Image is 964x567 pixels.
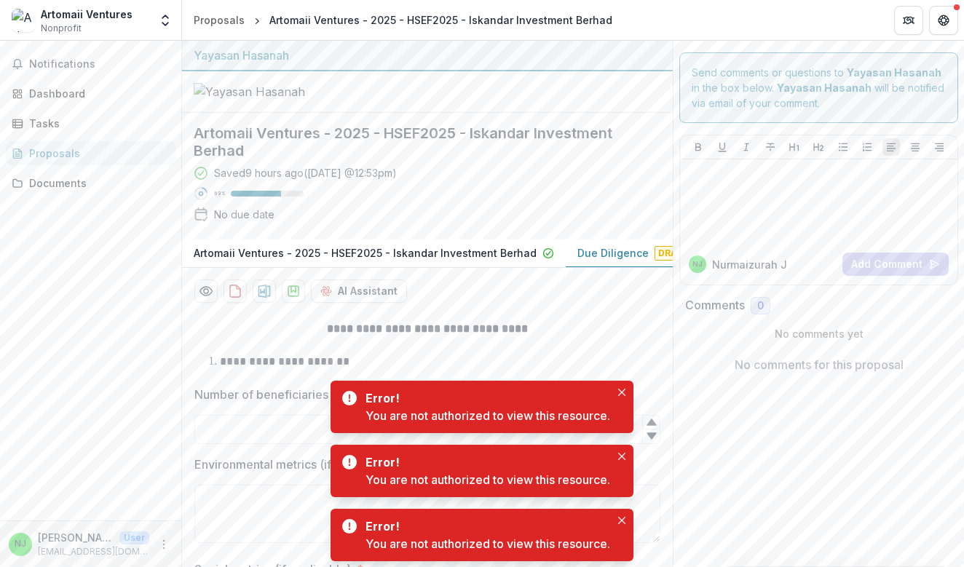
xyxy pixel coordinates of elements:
[906,138,924,156] button: Align Center
[810,138,827,156] button: Heading 2
[366,535,610,552] div: You are not authorized to view this resource.
[842,253,949,276] button: Add Comment
[692,261,703,268] div: Nurmaizurah Jamaludin
[194,245,537,261] p: Artomaii Ventures - 2025 - HSEF2025 - Iskandar Investment Berhad
[931,138,948,156] button: Align Right
[882,138,900,156] button: Align Left
[6,111,175,135] a: Tasks
[6,141,175,165] a: Proposals
[194,47,661,64] div: Yayasan Hasanah
[6,52,175,76] button: Notifications
[194,124,638,159] h2: Artomaii Ventures - 2025 - HSEF2025 - Iskandar Investment Berhad
[613,448,631,465] button: Close
[366,407,610,424] div: You are not authorized to view this resource.
[155,536,173,553] button: More
[679,52,958,123] div: Send comments or questions to in the box below. will be notified via email of your comment.
[366,471,610,488] div: You are not authorized to view this resource.
[194,12,245,28] div: Proposals
[119,531,149,544] p: User
[282,279,305,303] button: download-proposal
[786,138,803,156] button: Heading 1
[194,279,218,303] button: Preview 21758a10-9d24-4002-be49-461ed7b88e94-1.pdf
[269,12,612,28] div: Artomaii Ventures - 2025 - HSEF2025 - Iskandar Investment Berhad
[194,386,479,403] p: Number of beneficiaries (demographic breakdown)
[214,165,397,181] div: Saved 9 hours ago ( [DATE] @ 12:53pm )
[29,58,170,71] span: Notifications
[894,6,923,35] button: Partners
[655,246,692,261] span: Draft
[155,6,175,35] button: Open entity switcher
[15,539,26,549] div: Nurmaizurah Jamaludin
[194,83,339,100] img: Yayasan Hasanah
[38,545,149,558] p: [EMAIL_ADDRESS][DOMAIN_NAME]
[41,22,82,35] span: Nonprofit
[366,389,604,407] div: Error!
[214,189,225,199] p: 69 %
[777,82,872,94] strong: Yayasan Hasanah
[613,384,631,401] button: Close
[685,326,952,341] p: No comments yet
[847,66,941,79] strong: Yayasan Hasanah
[762,138,779,156] button: Strike
[738,138,755,156] button: Italicize
[29,146,164,161] div: Proposals
[12,9,35,32] img: Artomaii Ventures
[690,138,707,156] button: Bold
[214,207,274,222] div: No due date
[29,175,164,191] div: Documents
[6,82,175,106] a: Dashboard
[613,512,631,529] button: Close
[253,279,276,303] button: download-proposal
[224,279,247,303] button: download-proposal
[929,6,958,35] button: Get Help
[366,453,604,471] div: Error!
[6,171,175,195] a: Documents
[834,138,852,156] button: Bullet List
[712,257,787,272] p: Nurmaizurah J
[194,456,396,473] p: Environmental metrics (if applicable)
[735,356,904,373] p: No comments for this proposal
[29,86,164,101] div: Dashboard
[757,300,764,312] span: 0
[38,530,114,545] p: [PERSON_NAME]
[29,116,164,131] div: Tasks
[858,138,876,156] button: Ordered List
[577,245,649,261] p: Due Diligence
[366,518,604,535] div: Error!
[188,9,618,31] nav: breadcrumb
[714,138,731,156] button: Underline
[41,7,133,22] div: Artomaii Ventures
[188,9,250,31] a: Proposals
[685,298,745,312] h2: Comments
[311,279,407,303] button: AI Assistant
